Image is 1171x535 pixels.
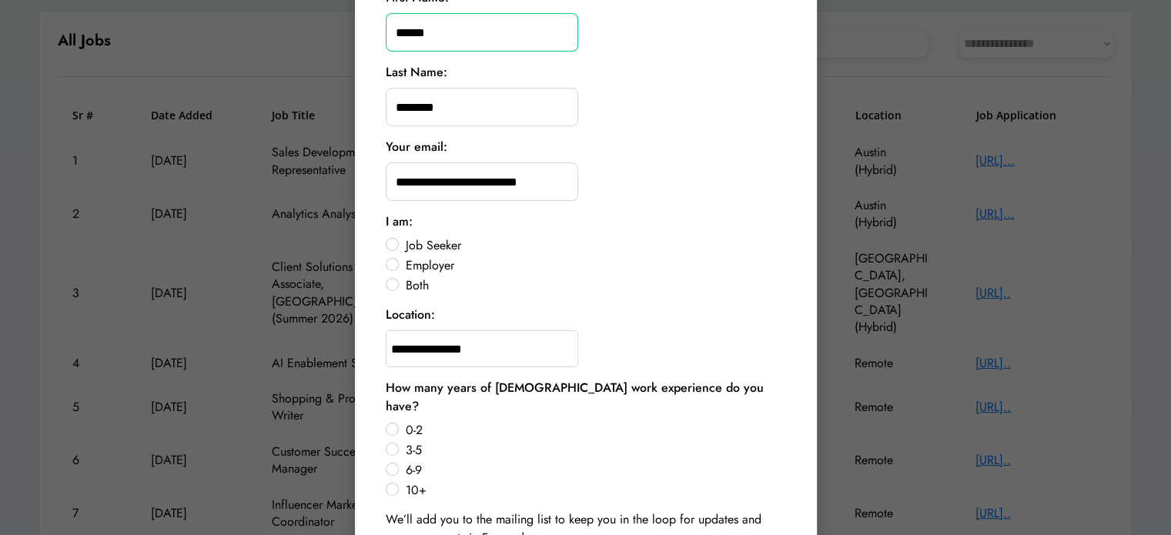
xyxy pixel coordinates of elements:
label: 10+ [401,484,786,497]
label: 0-2 [401,424,786,436]
div: Your email: [386,138,447,156]
label: 3-5 [401,444,786,456]
label: Both [401,279,786,292]
div: How many years of [DEMOGRAPHIC_DATA] work experience do you have? [386,379,786,416]
div: I am: [386,212,413,231]
label: 6-9 [401,464,786,476]
label: Job Seeker [401,239,786,252]
div: Last Name: [386,63,447,82]
label: Employer [401,259,786,272]
div: Location: [386,306,435,324]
